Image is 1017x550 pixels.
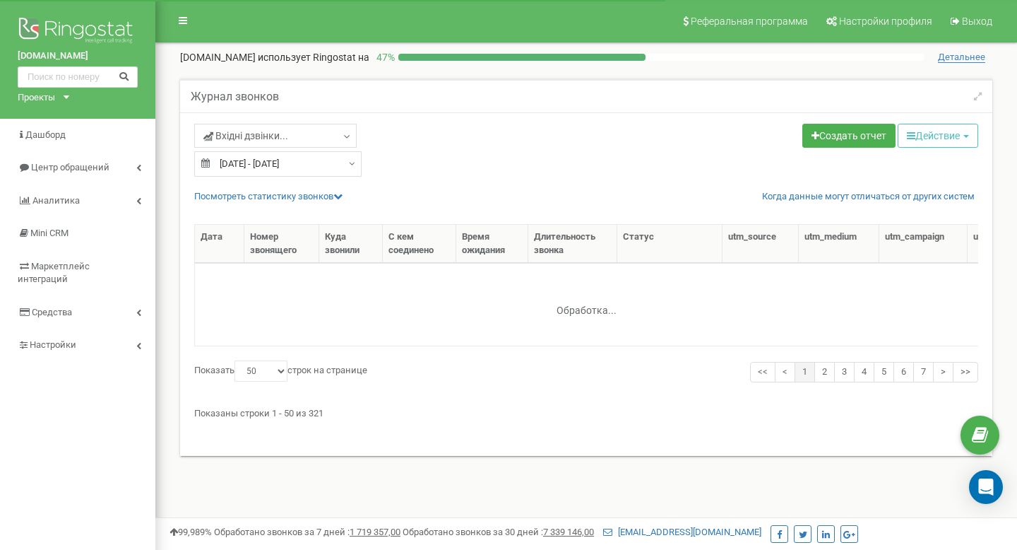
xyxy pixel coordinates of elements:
span: Дашборд [25,129,66,140]
a: Посмотреть cтатистику звонков [194,191,343,201]
th: utm_source [722,225,798,263]
span: Вхідні дзвінки... [203,129,288,143]
a: >> [953,362,978,382]
p: [DOMAIN_NAME] [180,50,369,64]
th: utm_medium [799,225,880,263]
div: Обработка... [498,293,674,315]
u: 7 339 146,00 [543,527,594,537]
span: Выход [962,16,992,27]
span: Средства [32,307,72,317]
span: Обработано звонков за 30 дней : [403,527,594,537]
a: Когда данные могут отличаться от других систем [762,190,975,204]
th: Длительность звонка [528,225,618,263]
div: Open Intercom Messenger [969,470,1003,504]
span: использует Ringostat на [258,52,369,63]
span: Детальнее [938,52,985,63]
label: Показать строк на странице [194,361,367,382]
th: utm_campaign [879,225,968,263]
p: 47 % [369,50,398,64]
span: Центр обращений [31,162,109,172]
input: Поиск по номеру [18,66,138,88]
select: Показатьстрок на странице [234,361,287,382]
a: < [775,362,795,382]
a: 4 [854,362,874,382]
a: [DOMAIN_NAME] [18,49,138,63]
a: 7 [913,362,934,382]
th: Время ожидания [456,225,528,263]
span: Настройки [30,339,76,350]
span: Реферальная программа [691,16,808,27]
img: Ringostat logo [18,14,138,49]
span: Аналитика [32,195,80,206]
th: Номер звонящего [244,225,319,263]
a: 3 [834,362,855,382]
a: 2 [814,362,835,382]
a: 1 [795,362,815,382]
u: 1 719 357,00 [350,527,400,537]
span: 99,989% [169,527,212,537]
a: << [750,362,775,382]
div: Проекты [18,91,55,105]
th: Дата [195,225,244,263]
a: 6 [893,362,914,382]
th: С кем соединено [383,225,457,263]
a: > [933,362,953,382]
th: Куда звонили [319,225,383,263]
th: Статус [617,225,722,263]
a: Создать отчет [802,124,896,148]
span: Маркетплейс интеграций [18,261,90,285]
a: [EMAIL_ADDRESS][DOMAIN_NAME] [603,527,761,537]
span: Mini CRM [30,228,69,238]
a: 5 [874,362,894,382]
span: Обработано звонков за 7 дней : [214,527,400,537]
div: Показаны строки 1 - 50 из 321 [194,402,978,421]
button: Действие [898,124,978,148]
a: Вхідні дзвінки... [194,124,357,148]
h5: Журнал звонков [191,90,279,103]
span: Настройки профиля [839,16,932,27]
